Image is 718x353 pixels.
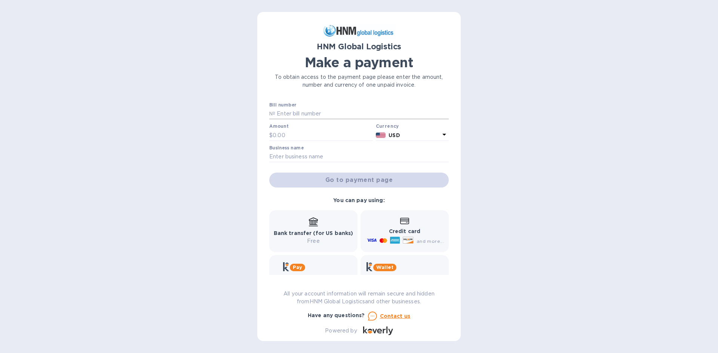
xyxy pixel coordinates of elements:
label: Amount [269,124,288,129]
p: Powered by [325,327,357,335]
h1: Make a payment [269,55,449,70]
input: Enter bill number [275,108,449,120]
input: 0.00 [273,130,373,141]
p: $ [269,131,273,139]
input: Enter business name [269,151,449,162]
b: Wallet [376,264,393,270]
p: To obtain access to the payment page please enter the amount, number and currency of one unpaid i... [269,73,449,89]
img: USD [376,133,386,138]
p: Free [274,237,353,245]
b: HNM Global Logistics [317,42,402,51]
p: All your account information will remain secure and hidden from HNM Global Logistics and other bu... [269,290,449,306]
b: Pay [293,264,302,270]
b: Have any questions? [308,312,365,318]
p: № [269,110,275,118]
b: Credit card [389,228,420,234]
span: and more... [417,238,444,244]
b: USD [389,132,400,138]
label: Bill number [269,103,296,107]
u: Contact us [380,313,411,319]
b: Currency [376,123,399,129]
b: You can pay using: [333,197,384,203]
b: Bank transfer (for US banks) [274,230,353,236]
label: Business name [269,146,304,150]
